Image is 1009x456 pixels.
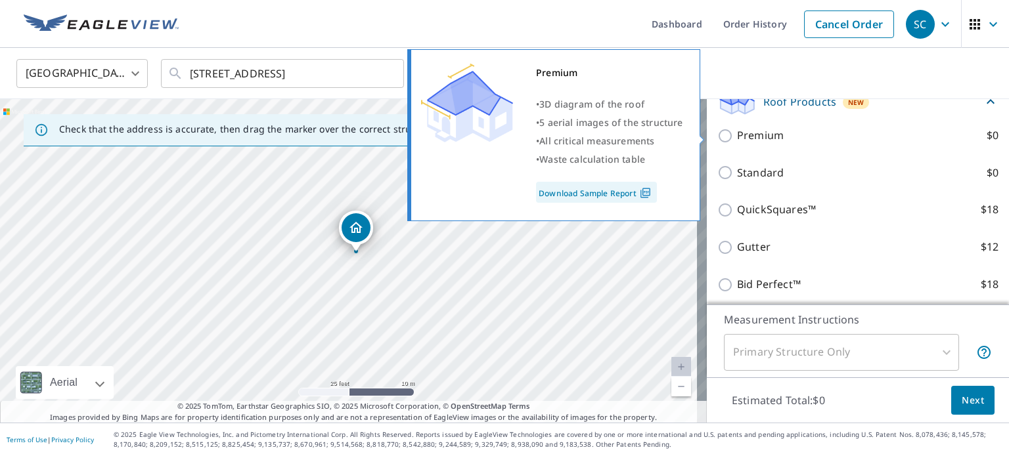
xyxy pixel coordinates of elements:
div: Roof ProductsNew [717,86,998,117]
span: New [848,97,864,108]
span: 5 aerial images of the structure [539,116,683,129]
img: Premium [421,64,513,142]
button: Next [951,386,995,415]
p: © 2025 Eagle View Technologies, Inc. and Pictometry International Corp. All Rights Reserved. Repo... [114,430,1002,449]
span: © 2025 TomTom, Earthstar Geographics SIO, © 2025 Microsoft Corporation, © [177,401,530,412]
p: | [7,436,94,444]
div: Aerial [46,366,81,399]
div: • [536,132,683,150]
a: OpenStreetMap [451,401,506,411]
p: $18 [981,276,998,293]
span: All critical measurements [539,135,654,147]
div: [GEOGRAPHIC_DATA] [16,55,148,92]
p: QuickSquares™ [737,201,816,218]
input: Search by address or latitude-longitude [190,55,377,92]
p: Gutter [737,239,771,255]
div: Premium [536,64,683,82]
span: Your report will include only the primary structure on the property. For example, a detached gara... [976,344,992,360]
div: • [536,150,683,169]
p: $0 [987,127,998,144]
div: Primary Structure Only [724,334,959,371]
div: • [536,114,683,132]
span: Next [962,392,984,409]
span: 3D diagram of the roof [539,98,644,110]
p: Standard [737,165,784,181]
img: EV Logo [24,14,179,34]
div: Aerial [16,366,114,399]
a: Current Level 20, Zoom In Disabled [671,357,691,377]
p: $12 [981,239,998,255]
p: Check that the address is accurate, then drag the marker over the correct structure. [59,123,437,135]
div: Dropped pin, building 1, Residential property, 20616 98th Pl S Kent, WA 98031 [339,211,373,251]
p: $18 [981,201,998,218]
p: Bid Perfect™ [737,276,801,293]
p: Roof Products [763,94,836,110]
p: $0 [987,165,998,181]
p: Premium [737,127,784,144]
div: SC [906,10,935,39]
p: Measurement Instructions [724,312,992,327]
p: Estimated Total: $0 [721,386,836,415]
img: Pdf Icon [637,187,654,199]
a: Privacy Policy [51,435,94,444]
div: • [536,95,683,114]
a: Cancel Order [804,10,894,38]
a: Download Sample Report [536,182,657,203]
a: Terms of Use [7,435,47,444]
a: Terms [508,401,530,411]
a: Current Level 20, Zoom Out [671,377,691,396]
span: Waste calculation table [539,153,645,165]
